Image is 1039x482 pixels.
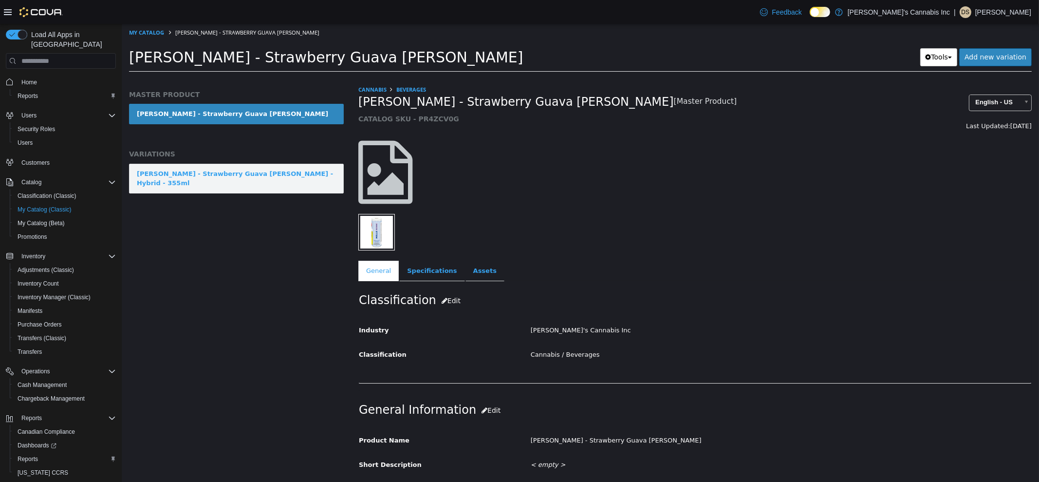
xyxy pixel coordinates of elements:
[10,230,120,244] button: Promotions
[7,126,222,135] h5: VARIATIONS
[21,414,42,422] span: Reports
[14,204,116,215] span: My Catalog (Classic)
[889,98,910,106] span: [DATE]
[18,412,116,424] span: Reports
[18,157,54,169] a: Customers
[18,412,46,424] button: Reports
[10,216,120,230] button: My Catalog (Beta)
[18,176,116,188] span: Catalog
[10,439,120,452] a: Dashboards
[10,89,120,103] button: Reports
[14,190,116,202] span: Classification (Classic)
[962,6,970,18] span: DS
[237,378,909,396] h2: General Information
[7,25,402,42] span: [PERSON_NAME] - Strawberry Guava [PERSON_NAME]
[7,80,222,100] a: [PERSON_NAME] - Strawberry Guava [PERSON_NAME]
[14,278,63,289] a: Inventory Count
[19,7,63,17] img: Cova
[18,251,116,262] span: Inventory
[954,6,956,18] p: |
[10,425,120,439] button: Canadian Compliance
[18,219,65,227] span: My Catalog (Beta)
[18,92,38,100] span: Reports
[10,304,120,318] button: Manifests
[237,71,552,86] span: [PERSON_NAME] - Strawberry Guava [PERSON_NAME]
[14,278,116,289] span: Inventory Count
[10,331,120,345] button: Transfers (Classic)
[18,77,41,88] a: Home
[275,62,304,69] a: Beverages
[237,327,285,334] span: Classification
[18,455,38,463] span: Reports
[14,305,116,317] span: Manifests
[14,291,94,303] a: Inventory Manager (Classic)
[14,190,80,202] a: Classification (Classic)
[960,6,971,18] div: Dashwinder Singh
[18,442,56,449] span: Dashboards
[10,378,120,392] button: Cash Management
[21,178,41,186] span: Catalog
[18,266,74,274] span: Adjustments (Classic)
[14,332,116,344] span: Transfers (Classic)
[14,90,42,102] a: Reports
[10,136,120,150] button: Users
[2,175,120,189] button: Catalog
[14,346,46,358] a: Transfers
[14,217,116,229] span: My Catalog (Beta)
[18,176,45,188] button: Catalog
[237,237,277,257] a: General
[2,155,120,170] button: Customers
[18,125,55,133] span: Security Roles
[14,440,60,451] a: Dashboards
[552,74,615,82] small: [Master Product]
[402,457,917,474] div: < empty >
[27,30,116,49] span: Load All Apps in [GEOGRAPHIC_DATA]
[18,192,76,200] span: Classification (Classic)
[14,393,116,405] span: Chargeback Management
[18,251,49,262] button: Inventory
[10,466,120,480] button: [US_STATE] CCRS
[756,2,805,22] a: Feedback
[237,62,265,69] a: Cannabis
[21,367,50,375] span: Operations
[14,204,75,215] a: My Catalog (Classic)
[14,319,66,330] a: Purchase Orders
[18,395,85,403] span: Chargeback Management
[14,453,116,465] span: Reports
[14,137,37,149] a: Users
[810,7,830,17] input: Dark Mode
[54,5,198,12] span: [PERSON_NAME] - Strawberry Guava [PERSON_NAME]
[14,90,116,102] span: Reports
[18,381,67,389] span: Cash Management
[2,109,120,122] button: Users
[18,233,47,241] span: Promotions
[14,379,116,391] span: Cash Management
[18,139,33,147] span: Users
[14,440,116,451] span: Dashboards
[14,393,89,405] a: Chargeback Management
[14,467,72,479] a: [US_STATE] CCRS
[10,263,120,277] button: Adjustments (Classic)
[18,206,72,213] span: My Catalog (Classic)
[975,6,1031,18] p: [PERSON_NAME]
[848,6,950,18] p: [PERSON_NAME]'s Cannabis Inc
[10,277,120,290] button: Inventory Count
[14,453,42,465] a: Reports
[402,298,917,315] div: [PERSON_NAME]'s Cannabis Inc
[18,110,40,121] button: Users
[837,24,910,42] a: Add new variation
[237,437,300,444] span: Short Description
[14,426,79,438] a: Canadian Compliance
[14,467,116,479] span: Washington CCRS
[7,66,222,75] h5: MASTER PRODUCT
[14,346,116,358] span: Transfers
[14,231,116,243] span: Promotions
[18,366,54,377] button: Operations
[14,264,78,276] a: Adjustments (Classic)
[14,217,69,229] a: My Catalog (Beta)
[344,237,383,257] a: Assets
[315,268,344,286] button: Edit
[14,231,51,243] a: Promotions
[772,7,801,17] span: Feedback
